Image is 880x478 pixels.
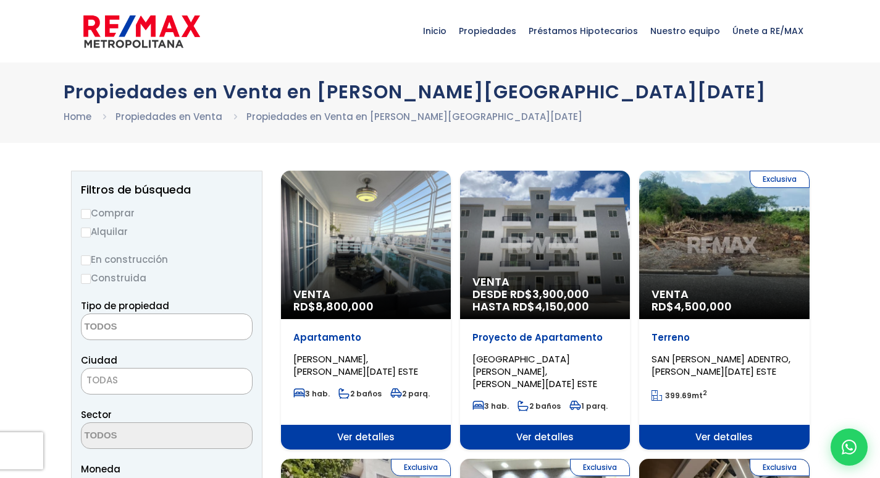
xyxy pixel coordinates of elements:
[453,12,522,49] span: Propiedades
[460,425,630,450] span: Ver detalles
[652,331,797,344] p: Terreno
[652,299,732,314] span: RD$
[281,425,451,450] span: Ver detalles
[81,205,253,221] label: Comprar
[391,459,451,476] span: Exclusiva
[674,299,732,314] span: 4,500,000
[518,401,561,411] span: 2 baños
[81,461,253,477] span: Moneda
[115,110,222,123] a: Propiedades en Venta
[81,368,253,395] span: TODAS
[293,352,418,378] span: [PERSON_NAME], [PERSON_NAME][DATE] ESTE
[338,388,382,399] span: 2 baños
[652,288,797,301] span: Venta
[293,299,374,314] span: RD$
[81,184,253,196] h2: Filtros de búsqueda
[472,352,597,390] span: [GEOGRAPHIC_DATA][PERSON_NAME], [PERSON_NAME][DATE] ESTE
[246,109,582,124] li: Propiedades en Venta en [PERSON_NAME][GEOGRAPHIC_DATA][DATE]
[81,299,169,312] span: Tipo de propiedad
[460,171,630,450] a: Venta DESDE RD$3,900,000 HASTA RD$4,150,000 Proyecto de Apartamento [GEOGRAPHIC_DATA][PERSON_NAME...
[81,224,253,239] label: Alquilar
[703,388,707,398] sup: 2
[522,12,644,49] span: Préstamos Hipotecarios
[417,12,453,49] span: Inicio
[472,288,618,313] span: DESDE RD$
[81,408,112,421] span: Sector
[81,270,253,286] label: Construida
[472,301,618,313] span: HASTA RD$
[81,274,91,284] input: Construida
[81,209,91,219] input: Comprar
[750,459,810,476] span: Exclusiva
[81,252,253,267] label: En construcción
[390,388,430,399] span: 2 parq.
[644,12,726,49] span: Nuestro equipo
[81,228,91,237] input: Alquilar
[82,372,252,389] span: TODAS
[81,354,117,367] span: Ciudad
[532,286,589,302] span: 3,900,000
[293,331,438,344] p: Apartamento
[64,81,817,103] h1: Propiedades en Venta en [PERSON_NAME][GEOGRAPHIC_DATA][DATE]
[281,171,451,450] a: Venta RD$8,800,000 Apartamento [PERSON_NAME], [PERSON_NAME][DATE] ESTE 3 hab. 2 baños 2 parq. Ver...
[535,299,589,314] span: 4,150,000
[570,459,630,476] span: Exclusiva
[652,390,707,401] span: mt
[472,401,509,411] span: 3 hab.
[472,331,618,344] p: Proyecto de Apartamento
[81,255,91,265] input: En construcción
[82,423,201,450] textarea: Search
[665,390,692,401] span: 399.69
[639,425,809,450] span: Ver detalles
[726,12,810,49] span: Únete a RE/MAX
[652,352,790,378] span: SAN [PERSON_NAME] ADENTRO, [PERSON_NAME][DATE] ESTE
[86,373,118,386] span: TODAS
[750,171,810,188] span: Exclusiva
[316,299,374,314] span: 8,800,000
[639,171,809,450] a: Exclusiva Venta RD$4,500,000 Terreno SAN [PERSON_NAME] ADENTRO, [PERSON_NAME][DATE] ESTE 399.69mt...
[472,276,618,288] span: Venta
[293,288,438,301] span: Venta
[569,401,608,411] span: 1 parq.
[64,110,91,123] a: Home
[293,388,330,399] span: 3 hab.
[83,13,200,50] img: remax-metropolitana-logo
[82,314,201,341] textarea: Search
